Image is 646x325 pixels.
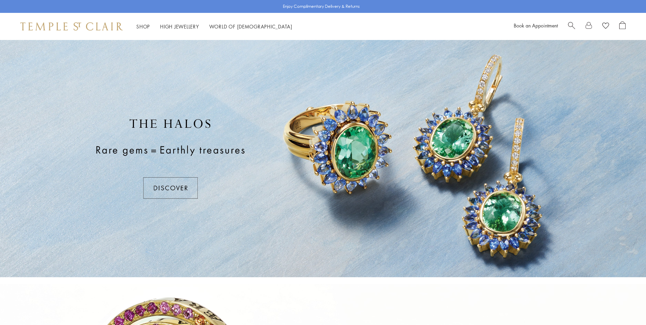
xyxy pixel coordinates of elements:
[619,21,626,32] a: Open Shopping Bag
[136,23,150,30] a: ShopShop
[283,3,360,10] p: Enjoy Complimentary Delivery & Returns
[160,23,199,30] a: High JewelleryHigh Jewellery
[568,21,575,32] a: Search
[20,22,123,31] img: Temple St. Clair
[136,22,292,31] nav: Main navigation
[514,22,558,29] a: Book an Appointment
[612,293,639,318] iframe: Gorgias live chat messenger
[602,21,609,32] a: View Wishlist
[209,23,292,30] a: World of [DEMOGRAPHIC_DATA]World of [DEMOGRAPHIC_DATA]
